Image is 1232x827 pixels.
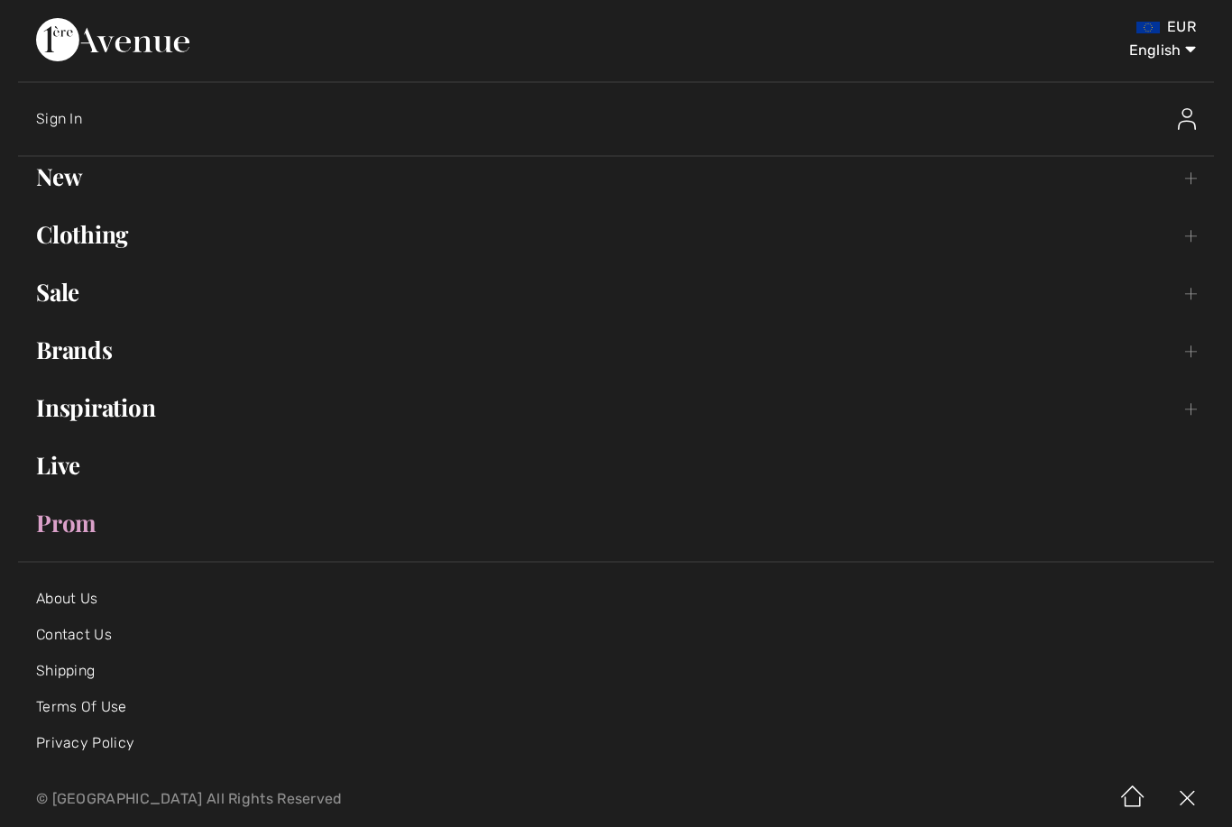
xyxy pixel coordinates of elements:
[18,272,1214,312] a: Sale
[18,330,1214,370] a: Brands
[36,590,97,607] a: About Us
[723,18,1196,36] div: EUR
[36,110,82,127] span: Sign In
[1106,771,1160,827] img: Home
[36,698,127,715] a: Terms Of Use
[1178,108,1196,130] img: Sign In
[18,446,1214,485] a: Live
[41,13,78,29] span: Help
[36,90,1214,148] a: Sign InSign In
[18,215,1214,254] a: Clothing
[36,662,95,679] a: Shipping
[36,793,723,805] p: © [GEOGRAPHIC_DATA] All Rights Reserved
[36,626,112,643] a: Contact Us
[18,157,1214,197] a: New
[18,388,1214,427] a: Inspiration
[36,734,134,751] a: Privacy Policy
[36,18,189,61] img: 1ère Avenue
[18,503,1214,543] a: Prom
[1160,771,1214,827] img: X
